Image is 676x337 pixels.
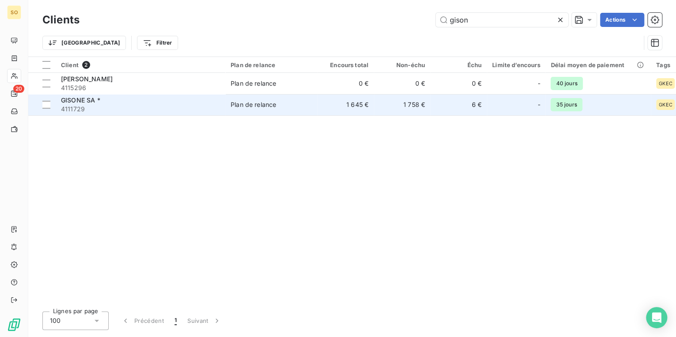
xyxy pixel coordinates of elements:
[317,94,374,115] td: 1 645 €
[659,102,672,107] span: GKEC
[13,85,24,93] span: 20
[42,36,126,50] button: [GEOGRAPHIC_DATA]
[231,100,276,109] div: Plan de relance
[659,81,672,86] span: GKEC
[82,61,90,69] span: 2
[374,73,430,94] td: 0 €
[116,311,169,330] button: Précédent
[551,61,645,68] div: Délai moyen de paiement
[7,318,21,332] img: Logo LeanPay
[182,311,227,330] button: Suivant
[231,61,312,68] div: Plan de relance
[61,75,113,83] span: [PERSON_NAME]
[61,83,220,92] span: 4115296
[175,316,177,325] span: 1
[551,98,582,111] span: 35 jours
[430,73,487,94] td: 0 €
[551,77,582,90] span: 40 jours
[492,61,540,68] div: Limite d’encours
[7,5,21,19] div: SO
[323,61,368,68] div: Encours total
[137,36,178,50] button: Filtrer
[600,13,644,27] button: Actions
[430,94,487,115] td: 6 €
[317,73,374,94] td: 0 €
[646,307,667,328] div: Open Intercom Messenger
[537,79,540,88] span: -
[50,316,61,325] span: 100
[169,311,182,330] button: 1
[436,61,482,68] div: Échu
[374,94,430,115] td: 1 758 €
[436,13,568,27] input: Rechercher
[231,79,276,88] div: Plan de relance
[7,87,21,101] a: 20
[61,96,100,104] span: GISONE SA *
[379,61,425,68] div: Non-échu
[537,100,540,109] span: -
[42,12,80,28] h3: Clients
[61,61,79,68] span: Client
[61,105,220,114] span: 4111729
